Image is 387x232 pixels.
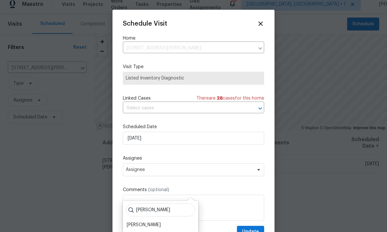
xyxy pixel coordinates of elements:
input: Select cases [123,103,246,113]
input: M/D/YYYY [123,132,264,145]
label: Assignee [123,155,264,162]
input: Enter in an address [123,43,254,53]
label: Home [123,35,264,42]
label: Visit Type [123,64,264,70]
span: Assignee [126,167,253,172]
span: Schedule Visit [123,20,167,27]
label: Scheduled Date [123,124,264,130]
span: (optional) [148,188,169,192]
span: Linked Cases [123,95,151,102]
div: [PERSON_NAME] [127,222,161,228]
span: Listed Inventory Diagnostic [126,75,261,81]
span: Close [257,20,264,27]
span: 28 [217,96,223,101]
label: Comments [123,187,264,193]
span: There are case s for this home [196,95,264,102]
button: Open [256,104,265,113]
